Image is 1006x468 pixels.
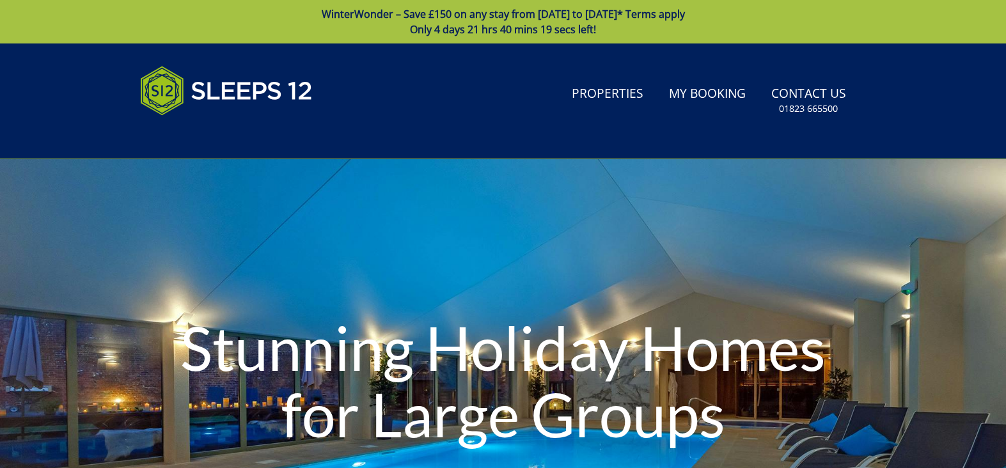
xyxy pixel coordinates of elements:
[766,80,851,121] a: Contact Us01823 665500
[664,80,751,109] a: My Booking
[567,80,648,109] a: Properties
[140,59,313,123] img: Sleeps 12
[779,102,838,115] small: 01823 665500
[134,130,268,141] iframe: Customer reviews powered by Trustpilot
[410,22,596,36] span: Only 4 days 21 hrs 40 mins 19 secs left!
